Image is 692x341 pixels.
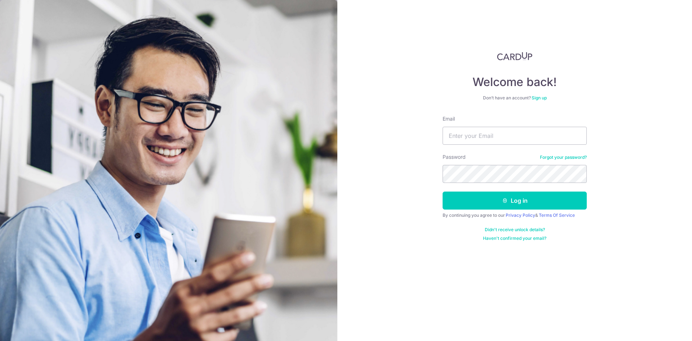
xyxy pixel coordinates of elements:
a: Haven't confirmed your email? [483,235,546,241]
a: Sign up [532,95,547,100]
button: Log in [443,192,587,210]
label: Password [443,153,466,161]
div: Don’t have an account? [443,95,587,101]
input: Enter your Email [443,127,587,145]
a: Didn't receive unlock details? [485,227,545,233]
div: By continuing you agree to our & [443,212,587,218]
a: Terms Of Service [539,212,575,218]
label: Email [443,115,455,122]
a: Privacy Policy [506,212,535,218]
a: Forgot your password? [540,154,587,160]
img: CardUp Logo [497,52,532,60]
h4: Welcome back! [443,75,587,89]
